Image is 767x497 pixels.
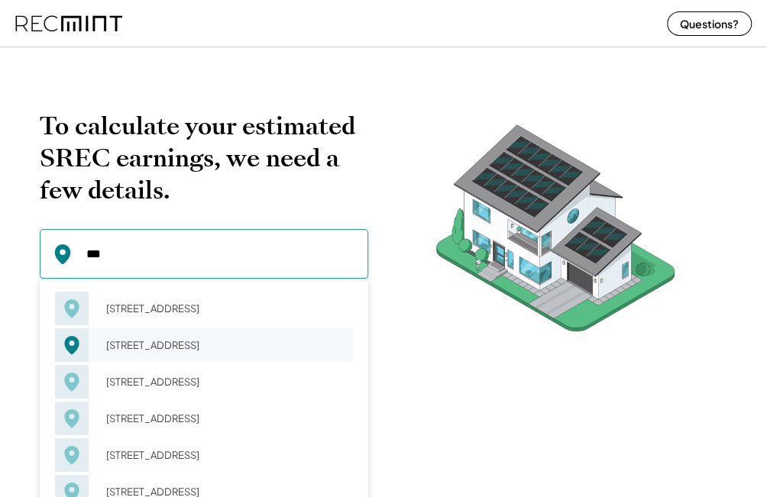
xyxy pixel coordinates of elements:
div: [STREET_ADDRESS] [96,444,353,466]
div: [STREET_ADDRESS] [96,334,353,356]
img: RecMintArtboard%207.png [406,110,704,355]
button: Questions? [667,11,752,36]
div: [STREET_ADDRESS] [96,371,353,392]
img: recmint-logotype%403x%20%281%29.jpeg [15,3,122,44]
div: [STREET_ADDRESS] [96,408,353,429]
div: [STREET_ADDRESS] [96,298,353,319]
h2: To calculate your estimated SREC earnings, we need a few details. [40,110,368,206]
